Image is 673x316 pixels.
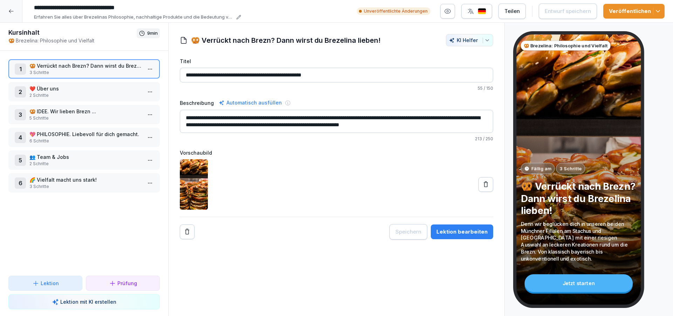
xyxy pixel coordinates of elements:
[609,7,659,15] div: Veröffentlichen
[8,59,160,79] div: 1🥨 Verrückt nach Brezn? Dann wirst du Brezelina lieben!3 Schritte
[498,4,526,19] button: Teilen
[180,85,493,92] p: / 150
[446,34,493,46] button: KI Helfer
[41,280,59,287] p: Lektion
[436,228,488,236] div: Lektion bearbeiten
[29,108,142,115] p: 🥨 IDEE. Wir lieben Brezn ...
[521,220,637,262] p: Denn wir beglücken dich in unseren beiden Münchner Filialen am Stachus und [GEOGRAPHIC_DATA] mit ...
[191,35,381,46] h1: 🥨 Verrückt nach Brezn? Dann wirst du Brezelina lieben!
[389,224,427,240] button: Speichern
[180,58,493,65] label: Titel
[524,42,608,49] p: 🥨 Brezelina: Philosophie und Vielfalt
[531,165,551,172] p: Fällig am
[478,86,483,91] span: 55
[60,298,116,305] p: Lektion mit KI erstellen
[15,177,26,189] div: 6
[180,99,214,107] label: Beschreibung
[29,183,142,190] p: 3 Schritte
[29,92,142,99] p: 2 Schritte
[8,294,160,309] button: Lektion mit KI erstellen
[29,130,142,138] p: 💖 PHILOSOPHIE. Liebevoll für dich gemacht.
[29,69,142,76] p: 3 Schritte
[364,8,428,14] p: Unveröffentlichte Änderungen
[34,14,234,21] p: Erfahren Sie alles über Brezelinas Philosophie, nachhaltige Produkte und die Bedeutung von Vielfa...
[86,276,160,291] button: Prüfung
[8,82,160,101] div: 2❤️ Über uns2 Schritte
[475,136,482,141] span: 213
[29,161,142,167] p: 2 Schritte
[8,28,137,37] h1: Kursinhalt
[539,4,597,19] button: Entwurf speichern
[29,176,142,183] p: 🌈 Vielfalt macht uns stark!
[395,228,421,236] div: Speichern
[180,149,493,156] label: Vorschaubild
[29,62,142,69] p: 🥨 Verrückt nach Brezn? Dann wirst du Brezelina lieben!
[15,132,26,143] div: 4
[603,4,665,19] button: Veröffentlichen
[525,274,633,292] div: Jetzt starten
[8,128,160,147] div: 4💖 PHILOSOPHIE. Liebevoll für dich gemacht.6 Schritte
[449,37,490,43] div: KI Helfer
[431,224,493,239] button: Lektion bearbeiten
[15,155,26,166] div: 5
[180,224,195,239] button: Remove
[15,109,26,120] div: 3
[521,180,637,216] p: 🥨 Verrückt nach Brezn? Dann wirst du Brezelina lieben!
[15,63,26,75] div: 1
[29,115,142,121] p: 5 Schritte
[29,138,142,144] p: 6 Schritte
[8,37,137,44] p: 🥨 Brezelina: Philosophie und Vielfalt
[217,99,283,107] div: Automatisch ausfüllen
[478,8,486,15] img: de.svg
[180,159,208,210] img: p5sxfwglv8kq0db8t9omnz41.png
[559,165,582,172] p: 3 Schritte
[117,280,137,287] p: Prüfung
[8,150,160,170] div: 5👥 Team & Jobs2 Schritte
[180,136,493,142] p: / 250
[8,276,82,291] button: Lektion
[8,105,160,124] div: 3🥨 IDEE. Wir lieben Brezn ...5 Schritte
[545,7,591,15] div: Entwurf speichern
[504,7,520,15] div: Teilen
[29,153,142,161] p: 👥 Team & Jobs
[29,85,142,92] p: ❤️ Über uns
[147,30,158,37] p: 9 min
[15,86,26,98] div: 2
[8,173,160,193] div: 6🌈 Vielfalt macht uns stark!3 Schritte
